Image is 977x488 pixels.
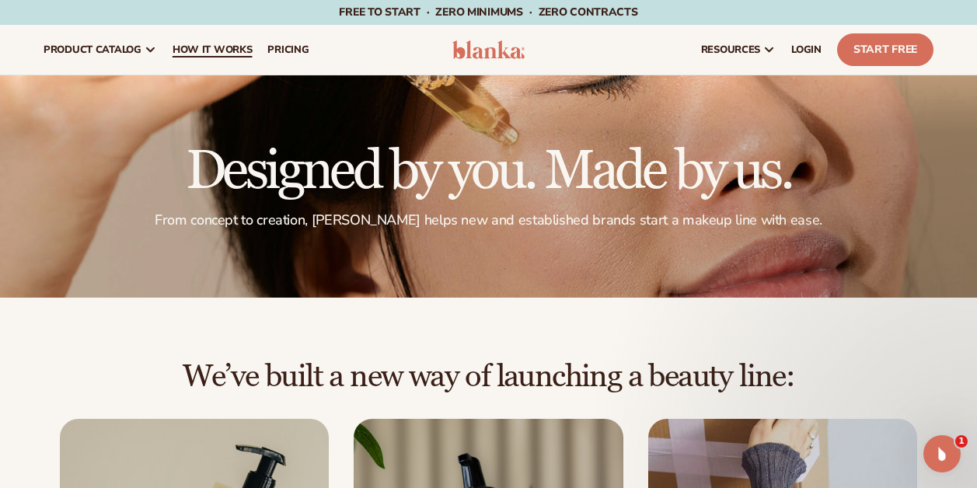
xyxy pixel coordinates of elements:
a: resources [693,25,783,75]
span: How It Works [173,44,253,56]
a: LOGIN [783,25,829,75]
img: logo [452,40,525,59]
p: From concept to creation, [PERSON_NAME] helps new and established brands start a makeup line with... [44,211,933,229]
a: How It Works [165,25,260,75]
span: 1 [955,435,968,448]
span: product catalog [44,44,141,56]
span: Free to start · ZERO minimums · ZERO contracts [339,5,637,19]
iframe: Intercom live chat [923,435,961,472]
h1: Designed by you. Made by us. [44,145,933,199]
h2: We’ve built a new way of launching a beauty line: [44,360,933,394]
a: product catalog [36,25,165,75]
a: Start Free [837,33,933,66]
span: LOGIN [791,44,822,56]
span: resources [701,44,760,56]
span: pricing [267,44,309,56]
a: pricing [260,25,316,75]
